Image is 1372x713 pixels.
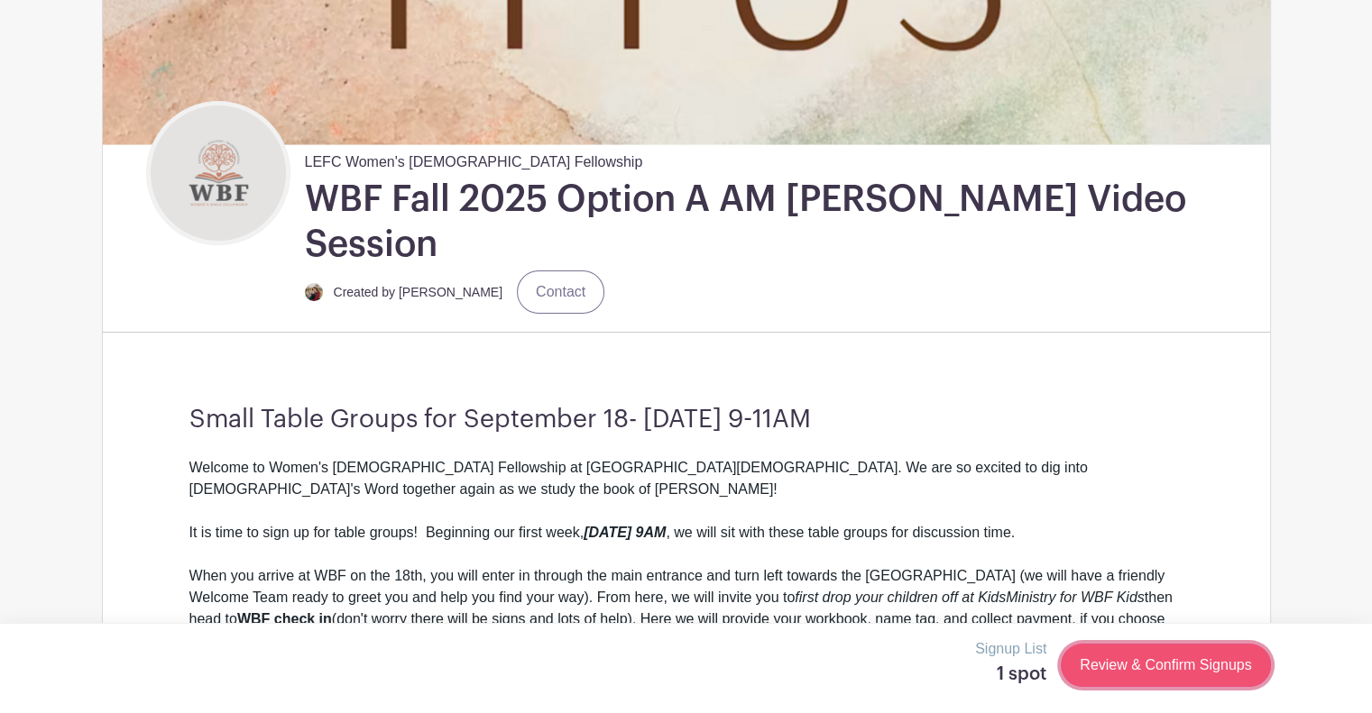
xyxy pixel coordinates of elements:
[517,270,604,314] a: Contact
[584,525,666,540] em: [DATE] 9AM
[189,457,1183,695] div: Welcome to Women's [DEMOGRAPHIC_DATA] Fellowship at [GEOGRAPHIC_DATA][DEMOGRAPHIC_DATA]. We are s...
[237,611,332,626] strong: WBF check in
[975,638,1046,660] p: Signup List
[334,285,503,299] small: Created by [PERSON_NAME]
[1061,644,1270,687] a: Review & Confirm Signups
[305,177,1263,267] h1: WBF Fall 2025 Option A AM [PERSON_NAME] Video Session
[189,405,1183,435] h3: Small Table Groups for September 18- [DATE] 9-11AM
[151,105,286,241] img: WBF%20LOGO.png
[305,283,323,301] img: 1FBAD658-73F6-4E4B-B59F-CB0C05CD4BD1.jpeg
[975,663,1046,685] h5: 1 spot
[305,144,643,173] span: LEFC Women's [DEMOGRAPHIC_DATA] Fellowship
[795,590,1144,605] em: first drop your children off at KidsMinistry for WBF Kids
